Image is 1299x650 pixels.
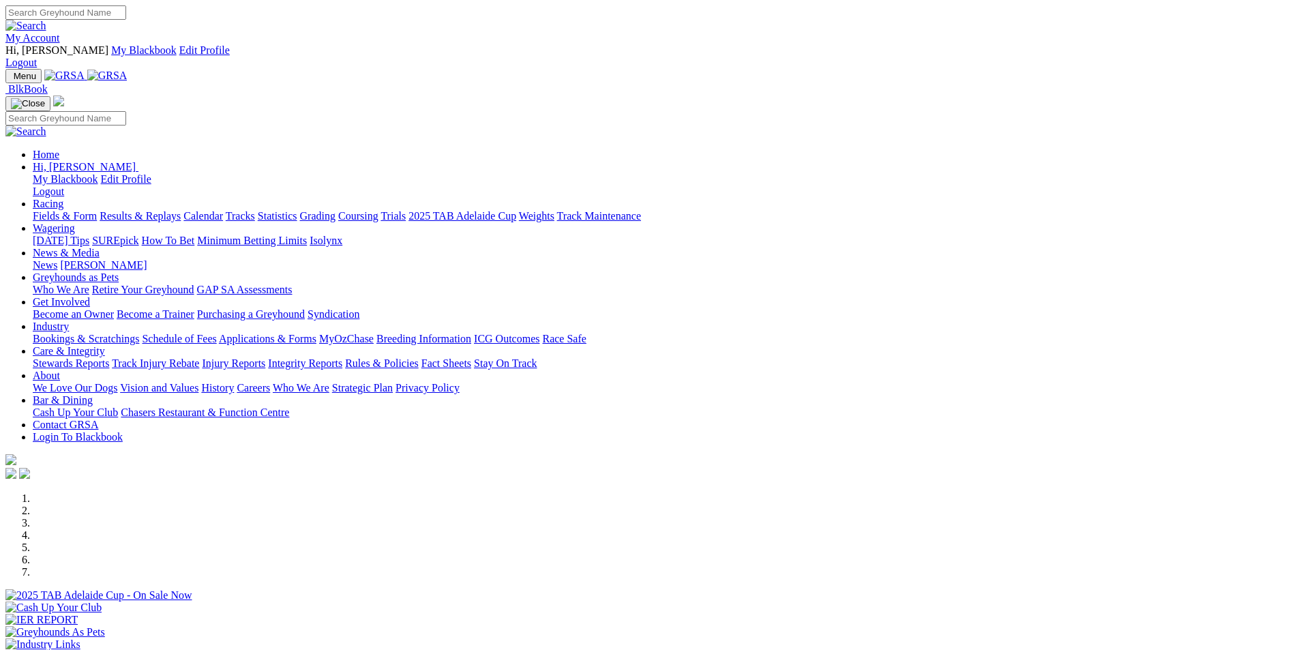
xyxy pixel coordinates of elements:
img: logo-grsa-white.png [53,95,64,106]
a: Edit Profile [101,173,151,185]
div: Bar & Dining [33,407,1294,419]
a: Tracks [226,210,255,222]
button: Toggle navigation [5,69,42,83]
a: Applications & Forms [219,333,316,344]
a: SUREpick [92,235,138,246]
a: Retire Your Greyhound [92,284,194,295]
a: [PERSON_NAME] [60,259,147,271]
a: Industry [33,321,69,332]
a: Track Injury Rebate [112,357,199,369]
a: Privacy Policy [395,382,460,394]
a: ICG Outcomes [474,333,539,344]
a: [DATE] Tips [33,235,89,246]
a: Minimum Betting Limits [197,235,307,246]
a: My Account [5,32,60,44]
input: Search [5,111,126,125]
span: Menu [14,71,36,81]
a: Injury Reports [202,357,265,369]
a: About [33,370,60,381]
a: Racing [33,198,63,209]
img: 2025 TAB Adelaide Cup - On Sale Now [5,589,192,602]
a: My Blackbook [33,173,98,185]
a: Statistics [258,210,297,222]
a: Vision and Values [120,382,198,394]
span: Hi, [PERSON_NAME] [5,44,108,56]
div: Hi, [PERSON_NAME] [33,173,1294,198]
a: Bookings & Scratchings [33,333,139,344]
img: IER REPORT [5,614,78,626]
a: We Love Our Dogs [33,382,117,394]
a: Logout [33,186,64,197]
a: GAP SA Assessments [197,284,293,295]
img: GRSA [44,70,85,82]
a: Careers [237,382,270,394]
div: Racing [33,210,1294,222]
img: twitter.svg [19,468,30,479]
a: History [201,382,234,394]
a: Become an Owner [33,308,114,320]
a: Cash Up Your Club [33,407,118,418]
div: Industry [33,333,1294,345]
a: Calendar [183,210,223,222]
a: 2025 TAB Adelaide Cup [408,210,516,222]
a: Edit Profile [179,44,230,56]
a: Weights [519,210,554,222]
a: Schedule of Fees [142,333,216,344]
a: Care & Integrity [33,345,105,357]
img: Cash Up Your Club [5,602,102,614]
span: BlkBook [8,83,48,95]
a: Rules & Policies [345,357,419,369]
a: Who We Are [33,284,89,295]
a: News & Media [33,247,100,258]
img: GRSA [87,70,128,82]
a: Chasers Restaurant & Function Centre [121,407,289,418]
span: Hi, [PERSON_NAME] [33,161,136,173]
a: Hi, [PERSON_NAME] [33,161,138,173]
a: Greyhounds as Pets [33,271,119,283]
a: Race Safe [542,333,586,344]
a: Syndication [308,308,359,320]
div: Care & Integrity [33,357,1294,370]
a: Results & Replays [100,210,181,222]
a: How To Bet [142,235,195,246]
img: Search [5,20,46,32]
a: BlkBook [5,83,48,95]
button: Toggle navigation [5,96,50,111]
a: Purchasing a Greyhound [197,308,305,320]
a: Who We Are [273,382,329,394]
div: Wagering [33,235,1294,247]
a: Fields & Form [33,210,97,222]
a: Stay On Track [474,357,537,369]
a: Become a Trainer [117,308,194,320]
a: My Blackbook [111,44,177,56]
div: About [33,382,1294,394]
div: Get Involved [33,308,1294,321]
a: MyOzChase [319,333,374,344]
img: Close [11,98,45,109]
a: Get Involved [33,296,90,308]
a: Stewards Reports [33,357,109,369]
input: Search [5,5,126,20]
a: Strategic Plan [332,382,393,394]
a: Home [33,149,59,160]
a: Integrity Reports [268,357,342,369]
a: Track Maintenance [557,210,641,222]
div: Greyhounds as Pets [33,284,1294,296]
img: Search [5,125,46,138]
a: News [33,259,57,271]
a: Coursing [338,210,378,222]
a: Trials [380,210,406,222]
img: logo-grsa-white.png [5,454,16,465]
a: Fact Sheets [421,357,471,369]
a: Logout [5,57,37,68]
a: Isolynx [310,235,342,246]
img: Greyhounds As Pets [5,626,105,638]
a: Wagering [33,222,75,234]
a: Login To Blackbook [33,431,123,443]
div: My Account [5,44,1294,69]
img: facebook.svg [5,468,16,479]
div: News & Media [33,259,1294,271]
a: Breeding Information [376,333,471,344]
a: Bar & Dining [33,394,93,406]
a: Contact GRSA [33,419,98,430]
